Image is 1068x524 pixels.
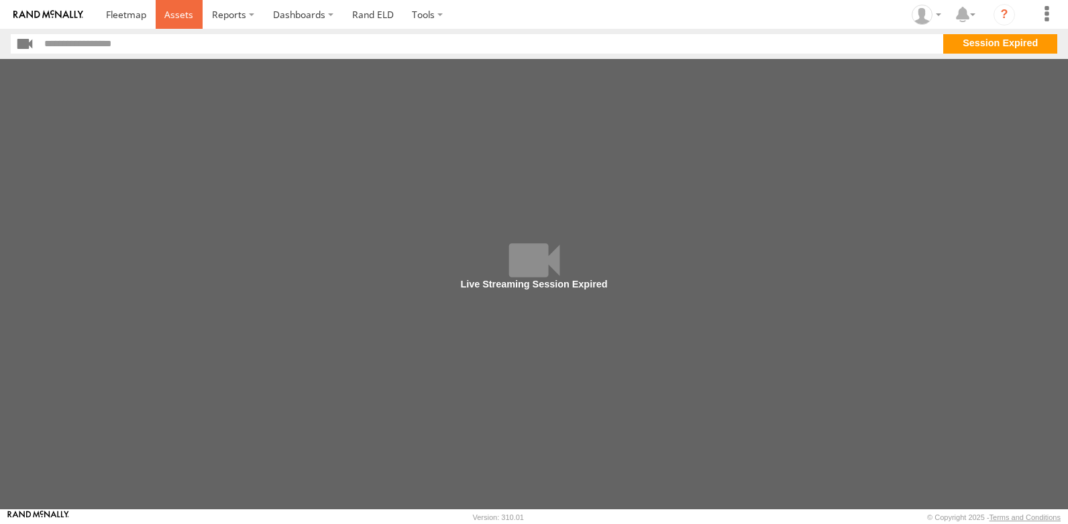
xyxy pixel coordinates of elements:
a: Visit our Website [7,511,69,524]
div: Victor Calcano Jr [907,5,946,25]
i: ? [994,4,1015,25]
div: Version: 310.01 [473,513,524,521]
a: Terms and Conditions [990,513,1061,521]
div: © Copyright 2025 - [927,513,1061,521]
img: rand-logo.svg [13,10,83,19]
